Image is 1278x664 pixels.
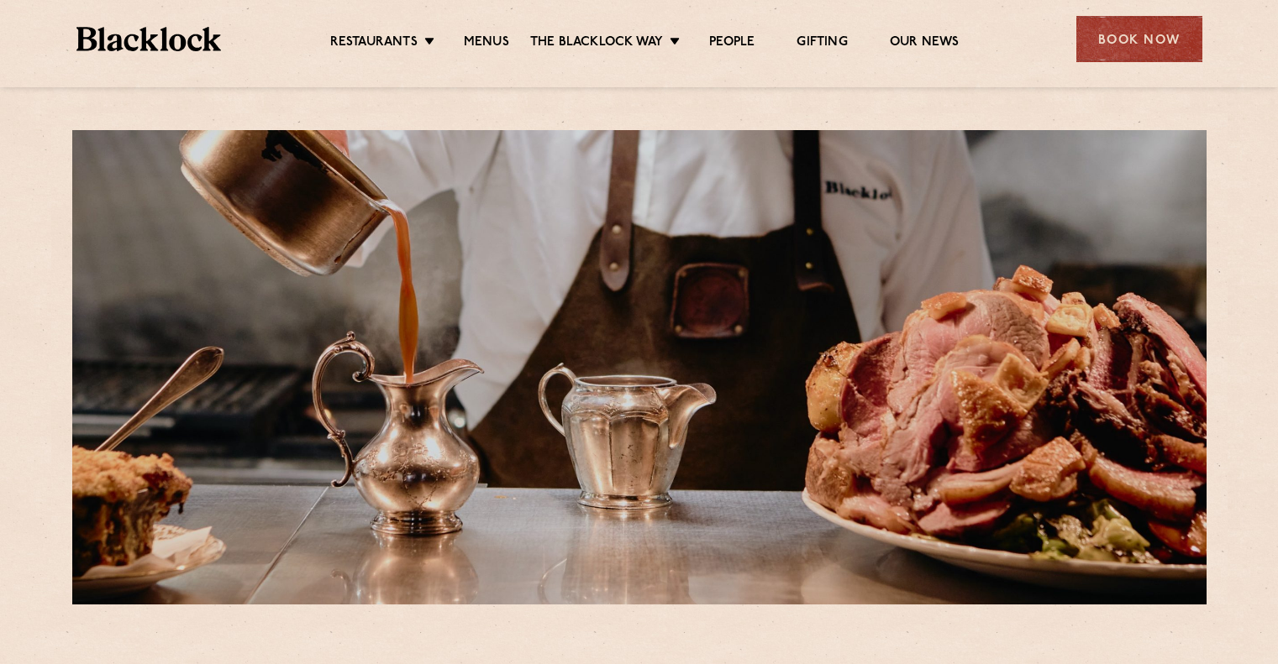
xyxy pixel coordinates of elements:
[1076,16,1202,62] div: Book Now
[76,27,222,51] img: BL_Textured_Logo-footer-cropped.svg
[464,34,509,53] a: Menus
[330,34,418,53] a: Restaurants
[530,34,663,53] a: The Blacklock Way
[797,34,847,53] a: Gifting
[709,34,755,53] a: People
[890,34,960,53] a: Our News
